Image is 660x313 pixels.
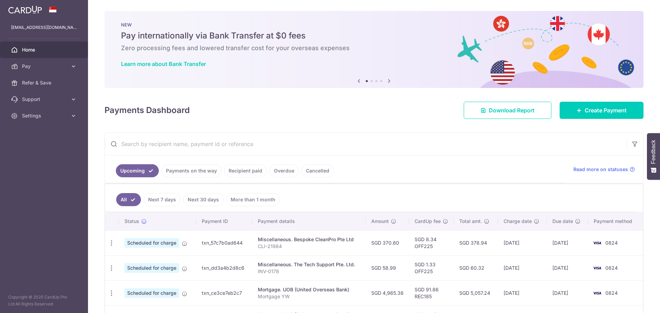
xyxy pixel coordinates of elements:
[116,193,141,206] a: All
[144,193,180,206] a: Next 7 days
[588,212,643,230] th: Payment method
[124,238,179,248] span: Scheduled for charge
[590,289,604,297] img: Bank Card
[489,106,535,114] span: Download Report
[366,255,409,280] td: SGD 58.99
[573,166,628,173] span: Read more on statuses
[547,230,588,255] td: [DATE]
[258,261,360,268] div: Miscellaneous. The Tech Support Pte. Ltd.
[547,280,588,305] td: [DATE]
[22,79,67,86] span: Refer & Save
[226,193,280,206] a: More than 1 month
[252,212,366,230] th: Payment details
[258,293,360,300] p: Mortgage YW
[269,164,299,177] a: Overdue
[454,230,498,255] td: SGD 378.94
[22,112,67,119] span: Settings
[498,255,547,280] td: [DATE]
[116,164,159,177] a: Upcoming
[366,230,409,255] td: SGD 370.60
[616,292,653,310] iframe: Opens a widget where you can find more information
[22,63,67,70] span: Pay
[11,24,77,31] p: [EMAIL_ADDRESS][DOMAIN_NAME]
[183,193,223,206] a: Next 30 days
[498,280,547,305] td: [DATE]
[124,263,179,273] span: Scheduled for charge
[196,212,252,230] th: Payment ID
[464,102,551,119] a: Download Report
[162,164,221,177] a: Payments on the way
[366,280,409,305] td: SGD 4,965.38
[459,218,482,225] span: Total amt.
[650,140,657,164] span: Feedback
[258,268,360,275] p: INV-0178
[196,280,252,305] td: txn_ce3ce7eb2c7
[121,44,627,52] h6: Zero processing fees and lowered transfer cost for your overseas expenses
[409,280,454,305] td: SGD 91.86 REC185
[590,264,604,272] img: Bank Card
[258,236,360,243] div: Miscellaneous. Bespoke CleanPro Pte Ltd
[224,164,267,177] a: Recipient paid
[22,46,67,53] span: Home
[647,133,660,180] button: Feedback - Show survey
[8,5,42,14] img: CardUp
[590,239,604,247] img: Bank Card
[121,22,627,27] p: NEW
[258,286,360,293] div: Mortgage. UOB (United Overseas Bank)
[573,166,635,173] a: Read more on statuses
[409,230,454,255] td: SGD 8.34 OFF225
[196,255,252,280] td: txn_dd3a4b2d8c6
[547,255,588,280] td: [DATE]
[504,218,532,225] span: Charge date
[454,255,498,280] td: SGD 60.32
[605,290,618,296] span: 0824
[124,218,139,225] span: Status
[121,30,627,41] h5: Pay internationally via Bank Transfer at $0 fees
[498,230,547,255] td: [DATE]
[301,164,334,177] a: Cancelled
[124,288,179,298] span: Scheduled for charge
[605,265,618,271] span: 0824
[104,104,190,116] h4: Payments Dashboard
[371,218,389,225] span: Amount
[104,11,643,88] img: Bank transfer banner
[415,218,441,225] span: CardUp fee
[552,218,573,225] span: Due date
[121,60,206,67] a: Learn more about Bank Transfer
[409,255,454,280] td: SGD 1.33 OFF225
[258,243,360,250] p: CLI-21984
[454,280,498,305] td: SGD 5,057.24
[105,133,627,155] input: Search by recipient name, payment id or reference
[196,230,252,255] td: txn_57c7b0ad644
[605,240,618,246] span: 0824
[22,96,67,103] span: Support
